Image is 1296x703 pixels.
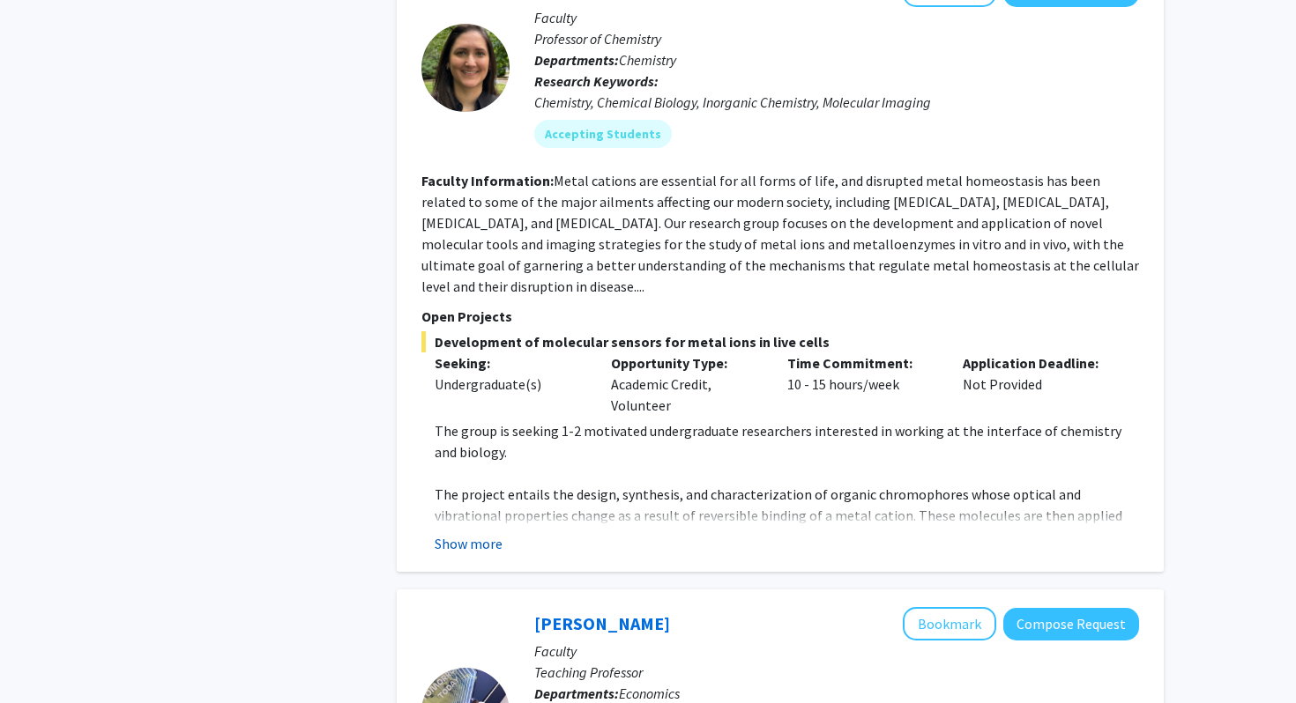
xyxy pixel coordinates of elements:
[611,352,761,374] p: Opportunity Type:
[963,352,1113,374] p: Application Deadline:
[534,72,659,90] b: Research Keywords:
[950,352,1126,416] div: Not Provided
[534,51,619,69] b: Departments:
[13,624,75,690] iframe: Chat
[421,172,1139,295] fg-read-more: Metal cations are essential for all forms of life, and disrupted metal homeostasis has been relat...
[435,374,585,395] div: Undergraduate(s)
[774,352,950,416] div: 10 - 15 hours/week
[534,684,619,702] b: Departments:
[534,612,670,634] a: [PERSON_NAME]
[598,352,774,416] div: Academic Credit, Volunteer
[903,607,996,640] button: Add Melvin Ayogu to Bookmarks
[534,662,1139,683] p: Teaching Professor
[435,533,503,554] button: Show more
[435,352,585,374] p: Seeking:
[435,420,1139,462] p: The group is seeking 1-2 motivated undergraduate researchers interested in working at the interfa...
[421,306,1139,327] p: Open Projects
[534,28,1139,49] p: Professor of Chemistry
[787,352,937,374] p: Time Commitment:
[1003,608,1139,640] button: Compose Request to Melvin Ayogu
[435,484,1139,568] p: The project entails the design, synthesis, and characterization of organic chromophores whose opt...
[534,92,1139,113] div: Chemistry, Chemical Biology, Inorganic Chemistry, Molecular Imaging
[534,640,1139,662] p: Faculty
[534,120,672,148] mat-chip: Accepting Students
[619,684,680,702] span: Economics
[421,172,554,189] b: Faculty Information:
[619,51,676,69] span: Chemistry
[534,7,1139,28] p: Faculty
[421,331,1139,352] span: Development of molecular sensors for metal ions in live cells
